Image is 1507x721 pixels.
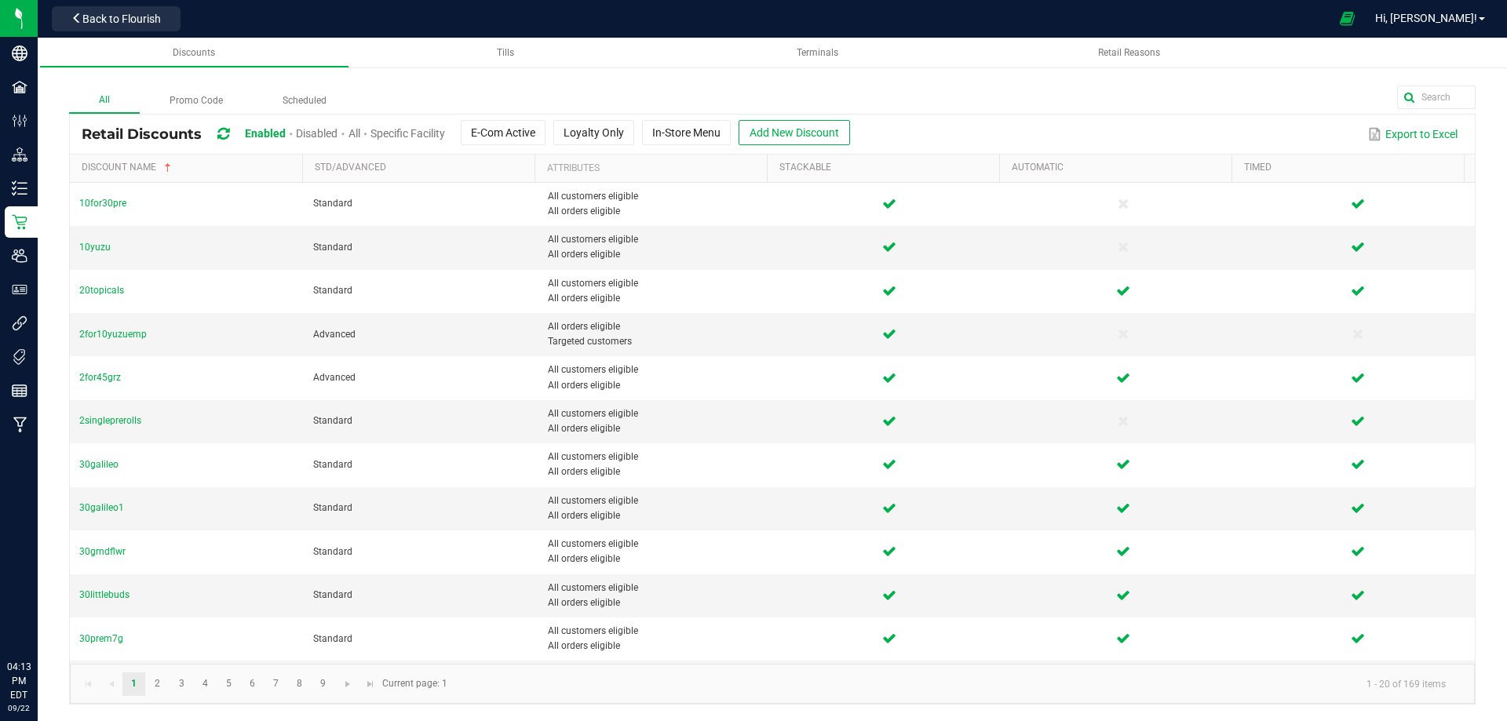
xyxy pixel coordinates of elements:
[548,537,763,552] span: All customers eligible
[7,660,31,702] p: 04:13 PM EDT
[535,155,767,183] th: Attributes
[1330,3,1365,34] span: Open Ecommerce Menu
[359,672,382,696] a: Go to the last page
[12,180,27,196] inline-svg: Inventory
[217,672,240,696] a: Page 5
[70,664,1475,704] kendo-pager: Current page: 1
[370,127,445,140] span: Specific Facility
[79,242,111,253] span: 10yuzu
[548,464,763,479] span: All orders eligible
[548,508,763,523] span: All orders eligible
[341,678,354,690] span: Go to the next page
[313,459,352,470] span: Standard
[194,672,217,696] a: Page 4
[12,349,27,365] inline-svg: Tags
[79,633,123,644] span: 30prem7g
[548,493,763,508] span: All customers eligible
[253,89,356,113] label: Scheduled
[548,595,763,610] span: All orders eligible
[548,362,763,377] span: All customers eligible
[79,415,141,426] span: 2singleprerolls
[79,589,130,600] span: 30littlebuds
[296,127,338,140] span: Disabled
[12,79,27,95] inline-svg: Facilities
[241,672,264,696] a: Page 6
[173,47,215,58] span: Discounts
[548,421,763,436] span: All orders eligible
[553,120,634,145] button: Loyalty Only
[548,291,763,306] span: All orders eligible
[1012,162,1225,174] a: AutomaticSortable
[12,383,27,399] inline-svg: Reports
[313,285,352,296] span: Standard
[797,47,838,58] span: Terminals
[548,334,763,349] span: Targeted customers
[313,633,352,644] span: Standard
[337,672,359,696] a: Go to the next page
[79,459,119,470] span: 30galileo
[170,672,193,696] a: Page 3
[245,127,286,140] span: Enabled
[82,13,161,25] span: Back to Flourish
[265,672,287,696] a: Page 7
[7,702,31,714] p: 09/22
[739,120,850,145] button: Add New Discount
[779,162,993,174] a: StackableSortable
[79,546,126,557] span: 30grndflwr
[313,546,352,557] span: Standard
[12,147,27,162] inline-svg: Distribution
[457,671,1458,697] kendo-pager-info: 1 - 20 of 169 items
[313,329,356,340] span: Advanced
[1244,162,1458,174] a: TimedSortable
[548,319,763,334] span: All orders eligible
[1098,47,1160,58] span: Retail Reasons
[548,232,763,247] span: All customers eligible
[548,450,763,464] span: All customers eligible
[12,214,27,230] inline-svg: Retail
[69,88,140,114] label: All
[461,120,546,145] button: E-Com Active
[12,248,27,264] inline-svg: Users
[312,672,334,696] a: Page 9
[548,624,763,639] span: All customers eligible
[548,204,763,219] span: All orders eligible
[140,89,253,113] label: Promo Code
[1375,12,1477,24] span: Hi, [PERSON_NAME]!
[497,47,514,58] span: Tills
[548,581,763,595] span: All customers eligible
[82,162,296,174] a: Discount NameSortable
[548,276,763,291] span: All customers eligible
[313,589,352,600] span: Standard
[16,595,63,643] iframe: Resource center
[82,120,862,149] div: Retail Discounts
[1397,86,1476,109] input: Search
[12,46,27,61] inline-svg: Company
[12,315,27,331] inline-svg: Integrations
[548,189,763,204] span: All customers eligible
[79,285,124,296] span: 20topicals
[12,113,27,129] inline-svg: Configuration
[79,502,124,513] span: 30galileo1
[548,406,763,421] span: All customers eligible
[315,162,528,174] a: Std/AdvancedSortable
[364,678,377,690] span: Go to the last page
[1364,121,1461,147] button: Export to Excel
[313,198,352,209] span: Standard
[162,162,174,174] span: Sortable
[79,329,147,340] span: 2for10yuzuemp
[12,282,27,297] inline-svg: User Roles
[122,672,145,696] a: Page 1
[313,372,356,383] span: Advanced
[52,6,181,31] button: Back to Flourish
[548,378,763,393] span: All orders eligible
[348,127,360,140] span: All
[548,552,763,566] span: All orders eligible
[642,120,731,145] button: In-Store Menu
[548,639,763,654] span: All orders eligible
[288,672,311,696] a: Page 8
[146,672,169,696] a: Page 2
[79,198,126,209] span: 10for30pre
[313,415,352,426] span: Standard
[12,417,27,432] inline-svg: Manufacturing
[750,126,839,139] span: Add New Discount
